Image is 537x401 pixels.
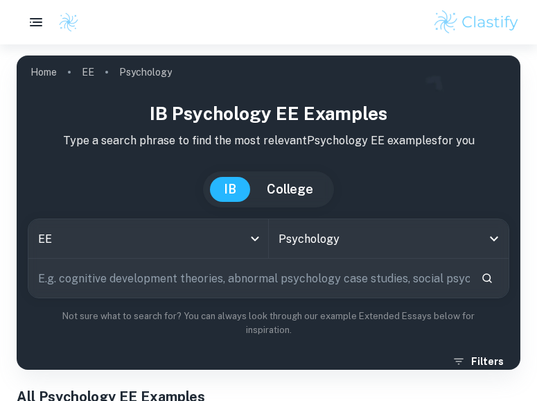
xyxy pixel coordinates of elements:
[449,349,509,374] button: Filters
[119,65,172,80] p: Psychology
[210,177,250,202] button: IB
[28,133,509,149] p: Type a search phrase to find the most relevant Psychology EE examples for you
[28,309,509,338] p: Not sure what to search for? You can always look through our example Extended Essays below for in...
[28,100,509,127] h1: IB Psychology EE examples
[28,259,470,298] input: E.g. cognitive development theories, abnormal psychology case studies, social psychology experime...
[58,12,79,33] img: Clastify logo
[30,62,57,82] a: Home
[50,12,79,33] a: Clastify logo
[17,56,520,370] img: profile cover
[484,229,504,248] button: Open
[475,266,499,290] button: Search
[28,219,268,258] div: EE
[82,62,94,82] a: EE
[253,177,327,202] button: College
[432,8,520,36] img: Clastify logo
